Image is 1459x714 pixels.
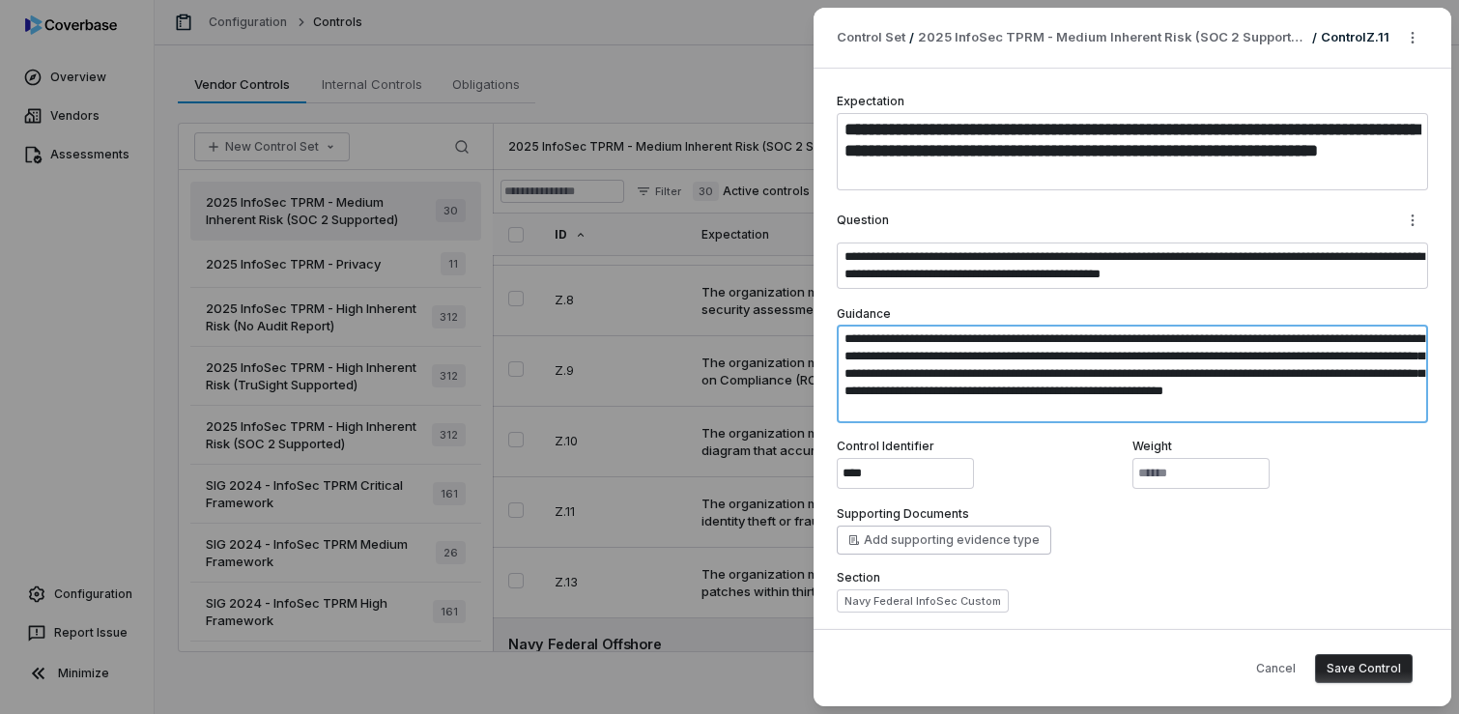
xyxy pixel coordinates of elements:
[1244,654,1307,683] button: Cancel
[837,213,889,228] label: Question
[1315,654,1413,683] button: Save Control
[837,589,1009,613] button: Navy Federal InfoSec Custom
[837,28,905,47] span: Control Set
[1321,29,1389,44] span: Control Z.11
[837,94,904,108] label: Expectation
[837,306,891,321] label: Guidance
[918,28,1308,47] a: 2025 InfoSec TPRM - Medium Inherent Risk (SOC 2 Supported)
[1132,439,1428,454] label: Weight
[1312,29,1317,46] p: /
[1397,206,1428,235] button: Question actions
[1397,23,1428,52] button: More actions
[837,570,1428,585] label: Section
[909,29,914,46] p: /
[837,439,1132,454] label: Control Identifier
[837,506,969,522] label: Supporting Documents
[837,526,1051,555] button: Add supporting evidence type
